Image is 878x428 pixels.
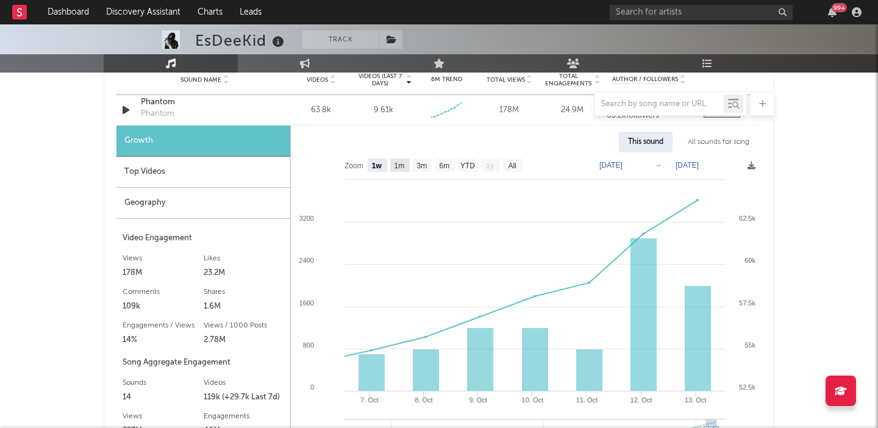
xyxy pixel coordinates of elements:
[595,99,724,109] input: Search by song name or URL
[204,376,285,390] div: Videos
[344,162,363,170] text: Zoom
[123,231,284,246] div: Video Engagement
[576,396,598,404] text: 11. Oct
[610,5,793,20] input: Search for artists
[123,333,204,348] div: 14%
[676,161,699,169] text: [DATE]
[195,30,287,51] div: EsDeeKid
[739,383,755,391] text: 52.5k
[655,161,662,169] text: →
[310,383,314,391] text: 0
[180,76,221,84] span: Sound Name
[469,396,487,404] text: 9. Oct
[204,318,285,333] div: Views / 1000 Posts
[204,409,285,424] div: Engagements
[204,251,285,266] div: Likes
[544,73,593,87] span: Total Engagements
[123,376,204,390] div: Sounds
[417,162,427,170] text: 3m
[204,266,285,280] div: 23.2M
[123,266,204,280] div: 178M
[832,3,847,12] div: 99 +
[744,341,755,349] text: 55k
[508,162,516,170] text: All
[487,76,525,84] span: Total Views
[123,390,204,405] div: 14
[204,299,285,314] div: 1.6M
[123,251,204,266] div: Views
[619,132,673,152] div: This sound
[679,132,758,152] div: All sounds for song
[599,161,623,169] text: [DATE]
[739,215,755,222] text: 62.5k
[123,318,204,333] div: Engagements / Views
[440,162,450,170] text: 6m
[828,7,837,17] button: 99+
[116,126,290,157] div: Growth
[394,162,405,170] text: 1m
[685,396,706,404] text: 13. Oct
[123,299,204,314] div: 109k
[299,215,314,222] text: 3200
[204,285,285,299] div: Shares
[630,396,652,404] text: 12. Oct
[360,396,378,404] text: 7. Oct
[744,257,755,264] text: 60k
[460,162,475,170] text: YTD
[123,355,284,370] div: Song Aggregate Engagement
[116,157,290,188] div: Top Videos
[299,299,314,307] text: 1600
[302,30,379,49] button: Track
[522,396,543,404] text: 10. Oct
[355,73,405,87] span: Videos (last 7 days)
[372,162,382,170] text: 1w
[123,285,204,299] div: Comments
[415,396,432,404] text: 8. Oct
[116,188,290,219] div: Geography
[612,76,678,84] span: Author / Followers
[418,75,475,84] div: 6M Trend
[299,257,314,264] text: 2400
[486,162,494,170] text: 1y
[739,299,755,307] text: 57.5k
[204,333,285,348] div: 2.78M
[204,390,285,405] div: 119k (+29.7k Last 7d)
[307,76,328,84] span: Videos
[303,341,314,349] text: 800
[123,409,204,424] div: Views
